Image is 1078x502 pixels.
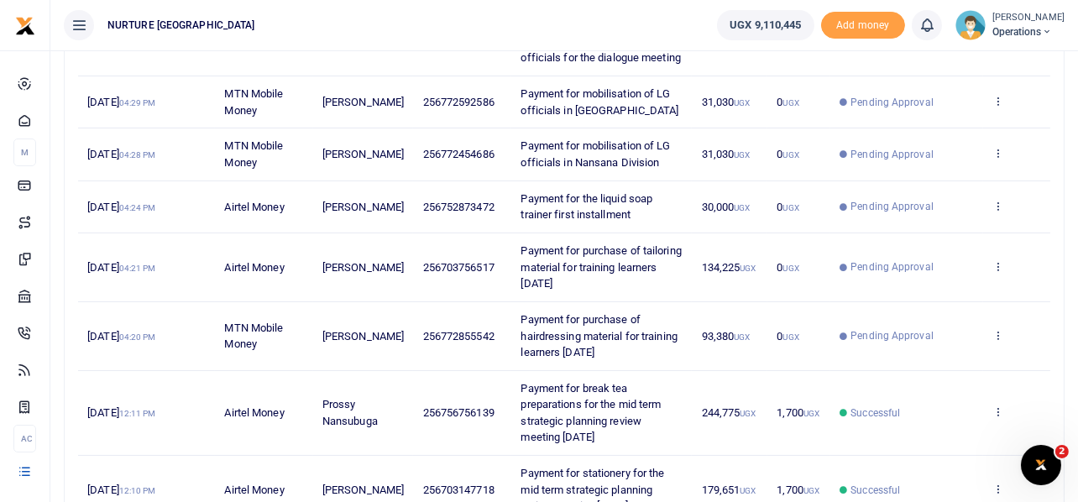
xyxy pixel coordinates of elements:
[734,98,750,107] small: UGX
[777,406,819,419] span: 1,700
[224,201,284,213] span: Airtel Money
[777,330,798,343] span: 0
[1055,445,1069,458] span: 2
[224,406,284,419] span: Airtel Money
[783,98,799,107] small: UGX
[783,203,799,212] small: UGX
[710,10,820,40] li: Wallet ballance
[521,244,682,290] span: Payment for purchase of tailoring material for training learners [DATE]
[777,96,798,108] span: 0
[734,332,750,342] small: UGX
[955,10,986,40] img: profile-user
[702,201,751,213] span: 30,000
[87,148,155,160] span: [DATE]
[423,96,495,108] span: 256772592586
[15,16,35,36] img: logo-small
[717,10,814,40] a: UGX 9,110,445
[740,409,756,418] small: UGX
[850,483,900,498] span: Successful
[777,201,798,213] span: 0
[850,405,900,421] span: Successful
[224,322,283,351] span: MTN Mobile Money
[992,11,1065,25] small: [PERSON_NAME]
[119,486,156,495] small: 12:10 PM
[734,150,750,159] small: UGX
[521,313,678,358] span: Payment for purchase of hairdressing material for training learners [DATE]
[777,484,819,496] span: 1,700
[783,264,799,273] small: UGX
[13,425,36,452] li: Ac
[423,330,495,343] span: 256772855542
[224,139,283,169] span: MTN Mobile Money
[521,139,671,169] span: Payment for mobilisation of LG officials in Nansana Division
[423,261,495,274] span: 256703756517
[803,409,819,418] small: UGX
[521,87,679,117] span: Payment for mobilisation of LG officials in [GEOGRAPHIC_DATA]
[521,192,653,222] span: Payment for the liquid soap trainer first installment
[119,409,156,418] small: 12:11 PM
[423,406,495,419] span: 256756756139
[821,18,905,30] a: Add money
[850,259,934,275] span: Pending Approval
[850,147,934,162] span: Pending Approval
[734,203,750,212] small: UGX
[119,264,156,273] small: 04:21 PM
[101,18,262,33] span: NURTURE [GEOGRAPHIC_DATA]
[702,406,756,419] span: 244,775
[783,150,799,159] small: UGX
[730,17,801,34] span: UGX 9,110,445
[955,10,1065,40] a: profile-user [PERSON_NAME] Operations
[13,139,36,166] li: M
[322,330,404,343] span: [PERSON_NAME]
[322,261,404,274] span: [PERSON_NAME]
[322,148,404,160] span: [PERSON_NAME]
[850,95,934,110] span: Pending Approval
[119,98,156,107] small: 04:29 PM
[1021,445,1061,485] iframe: Intercom live chat
[702,330,751,343] span: 93,380
[322,398,378,427] span: Prossy Nansubuga
[821,12,905,39] li: Toup your wallet
[119,332,156,342] small: 04:20 PM
[87,261,155,274] span: [DATE]
[87,96,155,108] span: [DATE]
[87,330,155,343] span: [DATE]
[783,332,799,342] small: UGX
[850,199,934,214] span: Pending Approval
[992,24,1065,39] span: Operations
[322,484,404,496] span: [PERSON_NAME]
[821,12,905,39] span: Add money
[322,96,404,108] span: [PERSON_NAME]
[87,201,155,213] span: [DATE]
[423,201,495,213] span: 256752873472
[119,203,156,212] small: 04:24 PM
[740,264,756,273] small: UGX
[423,148,495,160] span: 256772454686
[224,261,284,274] span: Airtel Money
[87,406,155,419] span: [DATE]
[87,484,155,496] span: [DATE]
[224,87,283,117] span: MTN Mobile Money
[15,18,35,31] a: logo-small logo-large logo-large
[777,148,798,160] span: 0
[803,486,819,495] small: UGX
[777,261,798,274] span: 0
[740,486,756,495] small: UGX
[702,96,751,108] span: 31,030
[702,484,756,496] span: 179,651
[521,382,662,444] span: Payment for break tea preparations for the mid term strategic planning review meeting [DATE]
[702,261,756,274] span: 134,225
[119,150,156,159] small: 04:28 PM
[850,328,934,343] span: Pending Approval
[702,148,751,160] span: 31,030
[322,201,404,213] span: [PERSON_NAME]
[224,484,284,496] span: Airtel Money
